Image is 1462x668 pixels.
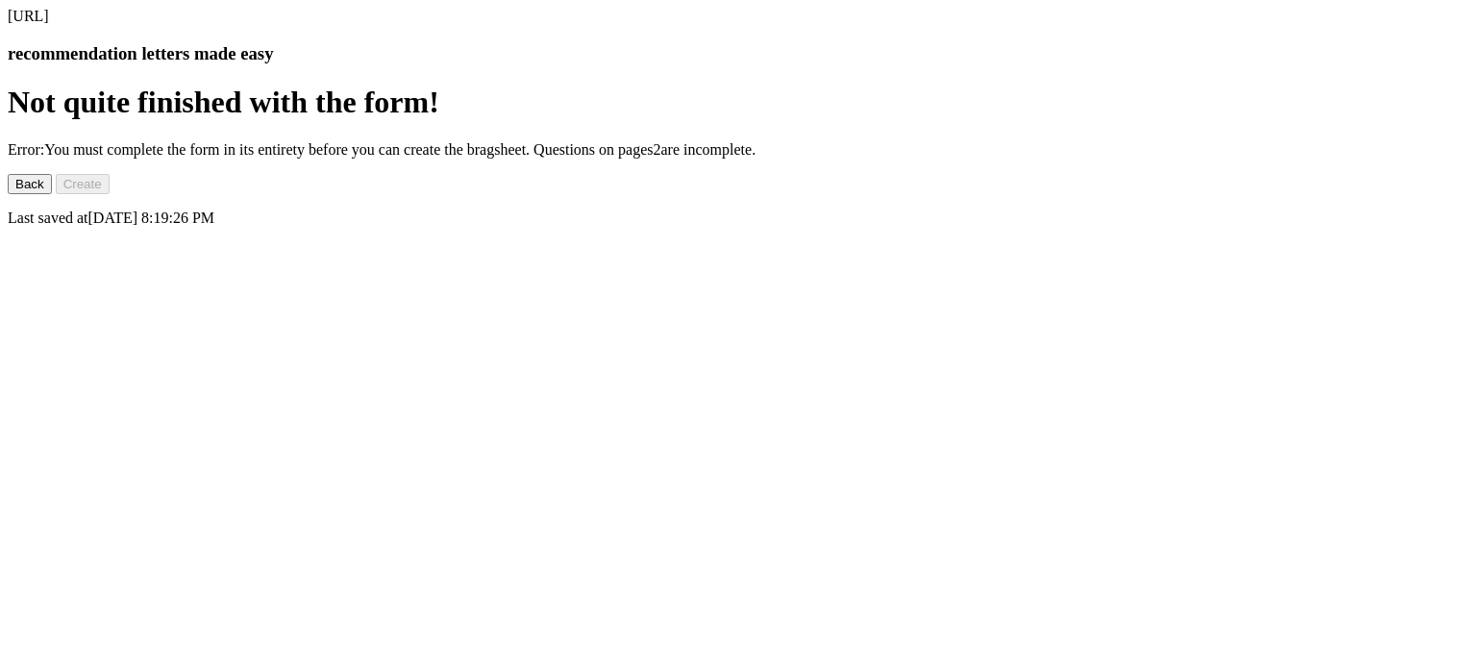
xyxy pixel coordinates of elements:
[8,141,44,158] span: Error:
[8,141,1454,159] p: You must complete the form in its entirety before you can create the bragsheet. Questions on page...
[8,85,1454,120] h1: Not quite finished with the form!
[56,174,110,194] button: Create
[8,43,1454,64] h3: recommendation letters made easy
[8,210,1454,227] p: Last saved at [DATE] 8:19:26 PM
[8,8,49,24] span: [URL]
[8,174,52,194] button: Back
